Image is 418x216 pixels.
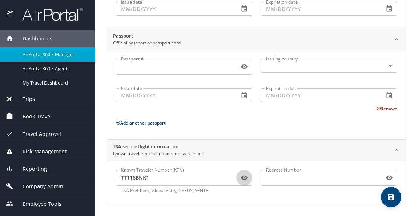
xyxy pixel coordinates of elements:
span: Book Travel [13,113,52,121]
p: Known traveler number and redress number [113,150,203,157]
span: AirPortal 360™ Agent [23,65,87,72]
h2: Passport [113,32,181,40]
span: Dashboards [13,35,52,43]
button: Add another passport [116,120,166,126]
span: Travel Approval [13,130,61,138]
input: MM/DD/YYYY [116,88,233,102]
button: save [381,187,401,207]
input: MM/DD/YYYY [261,2,378,16]
span: Trips [13,95,35,103]
span: Company Admin [13,182,63,191]
div: TSA secure flight informationKnown traveler number and redress number [107,161,406,204]
div: PassportOfficial passport or passport card [107,28,406,50]
img: airportal-logo.png [14,7,83,21]
span: Reporting [13,165,47,173]
span: Risk Management [13,148,67,156]
p: TSA PreCheck, Global Entry, NEXUS, SENTRI [121,187,247,194]
div: PassportOfficial passport or passport card [107,50,406,139]
h2: TSA secure flight information [113,143,203,150]
span: My Travel Dashboard [23,79,87,86]
p: Official passport or passport card [113,40,181,46]
span: AirPortal 360™ Manager [23,51,87,58]
button: Remove [377,106,397,112]
div: TSA secure flight informationKnown traveler number and redress number [107,140,406,161]
input: MM/DD/YYYY [116,2,233,16]
img: icon-airportal.png [7,7,14,21]
button: Open [386,62,395,70]
span: Employee Tools [13,200,61,208]
input: MM/DD/YYYY [261,88,378,102]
